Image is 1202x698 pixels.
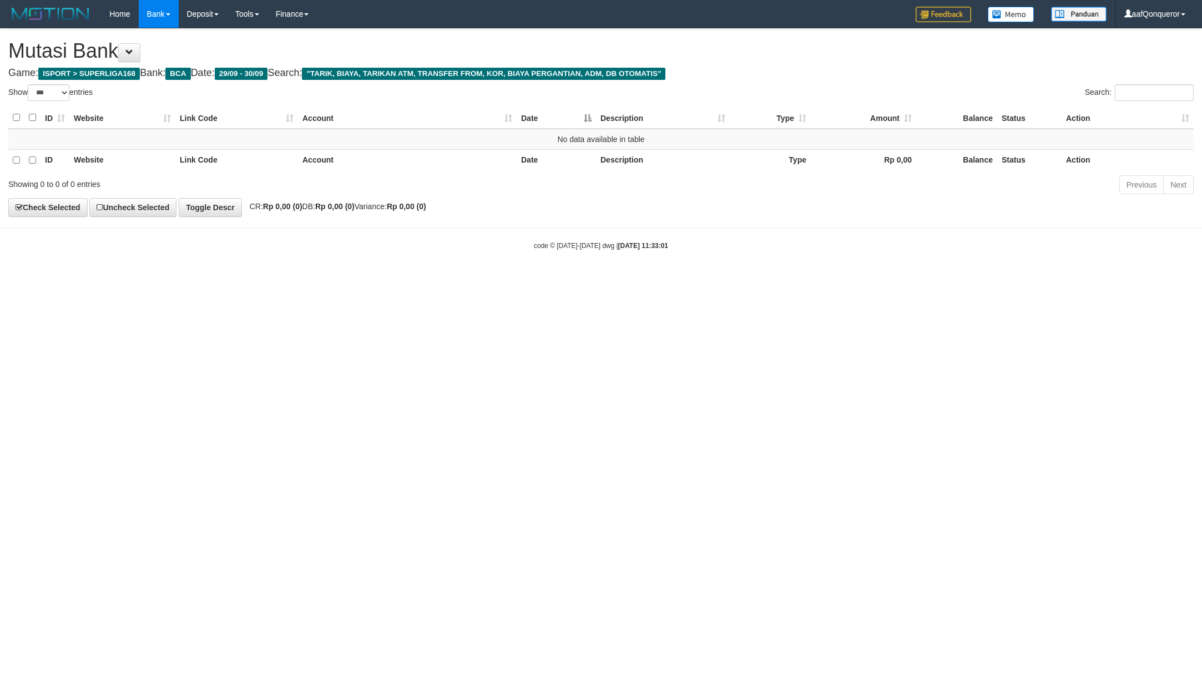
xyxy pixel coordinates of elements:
[730,149,811,171] th: Type
[1085,84,1194,101] label: Search:
[179,198,242,217] a: Toggle Descr
[916,7,971,22] img: Feedback.jpg
[41,107,69,129] th: ID: activate to sort column ascending
[596,107,730,129] th: Description: activate to sort column ascending
[8,6,93,22] img: MOTION_logo.png
[1115,84,1194,101] input: Search:
[175,107,298,129] th: Link Code: activate to sort column ascending
[263,202,302,211] strong: Rp 0,00 (0)
[8,40,1194,62] h1: Mutasi Bank
[215,68,268,80] span: 29/09 - 30/09
[997,107,1062,129] th: Status
[387,202,426,211] strong: Rp 0,00 (0)
[8,68,1194,79] h4: Game: Bank: Date: Search:
[1119,175,1164,194] a: Previous
[38,68,140,80] span: ISPORT > SUPERLIGA168
[811,107,916,129] th: Amount: activate to sort column ascending
[8,174,493,190] div: Showing 0 to 0 of 0 entries
[175,149,298,171] th: Link Code
[517,149,596,171] th: Date
[8,198,88,217] a: Check Selected
[534,242,668,250] small: code © [DATE]-[DATE] dwg |
[997,149,1062,171] th: Status
[1062,149,1194,171] th: Action
[916,107,997,129] th: Balance
[298,107,517,129] th: Account: activate to sort column ascending
[1051,7,1107,22] img: panduan.png
[517,107,596,129] th: Date: activate to sort column descending
[811,149,916,171] th: Rp 0,00
[916,149,997,171] th: Balance
[28,84,69,101] select: Showentries
[596,149,730,171] th: Description
[730,107,811,129] th: Type: activate to sort column ascending
[244,202,426,211] span: CR: DB: Variance:
[315,202,355,211] strong: Rp 0,00 (0)
[618,242,668,250] strong: [DATE] 11:33:01
[302,68,665,80] span: "TARIK, BIAYA, TARIKAN ATM, TRANSFER FROM, KOR, BIAYA PERGANTIAN, ADM, DB OTOMATIS"
[1062,107,1194,129] th: Action: activate to sort column ascending
[8,84,93,101] label: Show entries
[988,7,1034,22] img: Button%20Memo.svg
[298,149,517,171] th: Account
[69,149,175,171] th: Website
[165,68,190,80] span: BCA
[89,198,176,217] a: Uncheck Selected
[41,149,69,171] th: ID
[8,129,1194,150] td: No data available in table
[69,107,175,129] th: Website: activate to sort column ascending
[1163,175,1194,194] a: Next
